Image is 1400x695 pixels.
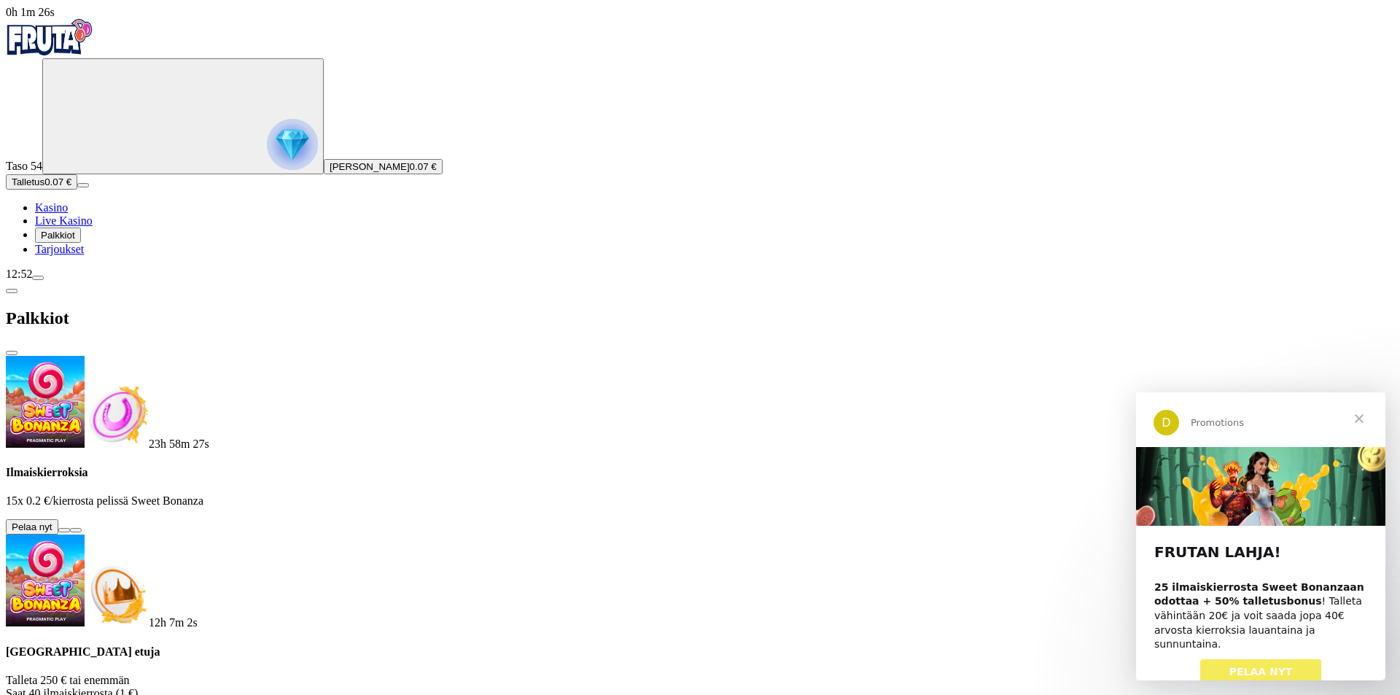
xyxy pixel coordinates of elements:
button: chevron-left icon [6,289,17,293]
a: PELAA NYT [64,267,186,293]
span: user session time [6,6,55,18]
h4: Ilmaiskierroksia [6,466,1394,479]
a: Tarjoukset [35,243,84,255]
a: Live Kasino [35,214,93,227]
span: PELAA NYT [93,273,157,285]
a: Kasino [35,201,68,214]
span: [PERSON_NAME] [330,161,410,172]
button: reward progress [42,58,324,174]
h4: [GEOGRAPHIC_DATA] etuja [6,645,1394,659]
img: Deposit bonus icon [85,562,149,626]
span: Palkkiot [41,230,75,241]
img: Freespins bonus icon [85,384,149,448]
img: reward progress [267,119,318,170]
button: info [70,528,82,532]
img: Fruta [6,19,93,55]
span: Pelaa nyt [12,521,52,532]
span: countdown [149,438,209,450]
img: Sweet Bonanza [6,535,85,626]
button: [PERSON_NAME]0.07 € [324,159,443,174]
nav: Primary [6,19,1394,256]
span: 12:52 [6,268,32,280]
button: Talletusplus icon0.07 € [6,174,77,190]
button: menu [32,276,44,280]
a: Fruta [6,45,93,58]
p: 15x 0.2 €/kierrosta pelissä Sweet Bonanza [6,494,1394,508]
h2: Palkkiot [6,308,1394,328]
button: Pelaa nyt [6,519,58,535]
span: Taso 54 [6,160,42,172]
button: menu [77,183,89,187]
iframe: Intercom live chat viesti [1136,392,1385,680]
button: close [6,351,17,355]
span: countdown [149,616,198,629]
img: Sweet Bonanza [6,356,85,448]
nav: Main menu [6,201,1394,256]
button: Palkkiot [35,228,81,243]
span: 0.07 € [44,176,71,187]
span: Talletus [12,176,44,187]
span: 0.07 € [410,161,437,172]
